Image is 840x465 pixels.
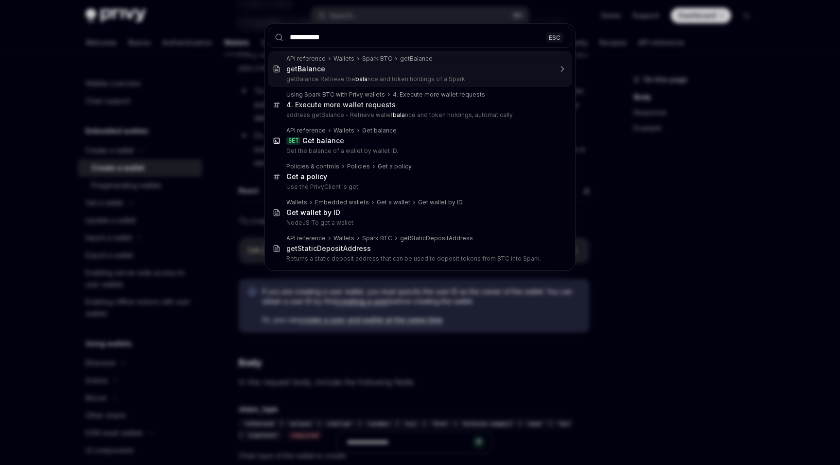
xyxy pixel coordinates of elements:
div: GET [286,137,300,145]
div: Policies [347,163,370,170]
div: Spark BTC [362,55,392,63]
b: Get a policy [286,172,327,181]
div: Wallets [333,234,354,242]
div: nce [302,136,344,145]
p: Use the PrivyClient 's get [286,183,552,191]
p: getBalance Retrieve the nce and token holdings of a Spark [286,75,552,83]
b: Get wallet by ID [286,208,340,216]
div: Embedded wallets [315,199,369,206]
b: bala [393,111,405,118]
div: Wallets [333,127,354,134]
div: 4. Execute more wallet requests [393,91,485,99]
div: Get balance [362,127,397,134]
div: ESC [546,32,563,42]
div: getStaticDepositAddress [400,234,473,242]
p: address getBalance - Retrieve wallet nce and token holdings, automatically [286,111,552,119]
div: Get a policy [378,163,412,170]
div: Get wallet by ID [418,199,463,206]
p: Returns a static deposit address that can be used to deposit tokens from BTC into Spark. [286,255,552,263]
div: getBalance [400,55,433,63]
b: Get bala [302,136,332,145]
div: getStaticDepositAddress [286,244,371,253]
div: Using Spark BTC with Privy wallets [286,91,385,99]
div: Get a wallet [377,199,410,206]
div: 4. Execute more wallet requests [286,100,396,109]
div: API reference [286,127,326,134]
div: Spark BTC [362,234,392,242]
div: get nce [286,65,325,73]
p: Get the balance of a wallet by wallet ID. [286,147,552,155]
b: Bala [297,65,313,73]
div: API reference [286,234,326,242]
div: Wallets [333,55,354,63]
div: API reference [286,55,326,63]
div: Policies & controls [286,163,339,170]
p: NodeJS To get a wallet [286,219,552,227]
b: bala [355,75,367,83]
div: Wallets [286,199,307,206]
